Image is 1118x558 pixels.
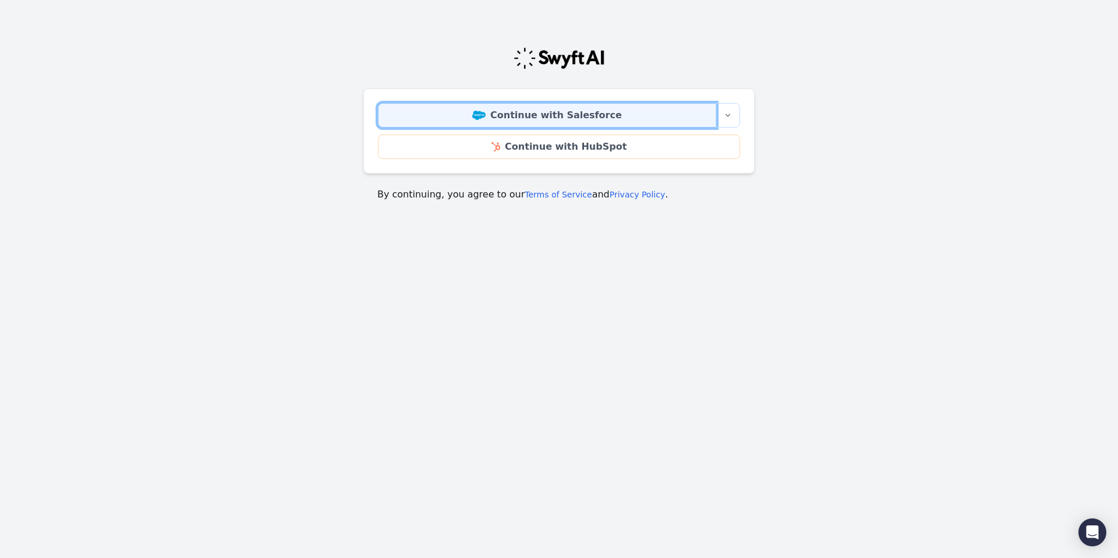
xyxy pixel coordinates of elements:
div: Open Intercom Messenger [1078,518,1106,546]
img: Swyft Logo [513,47,605,70]
a: Continue with HubSpot [378,135,740,159]
a: Privacy Policy [610,190,665,199]
p: By continuing, you agree to our and . [377,188,741,202]
a: Terms of Service [525,190,592,199]
img: Salesforce [472,111,486,120]
img: HubSpot [491,142,500,151]
a: Continue with Salesforce [378,103,716,128]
